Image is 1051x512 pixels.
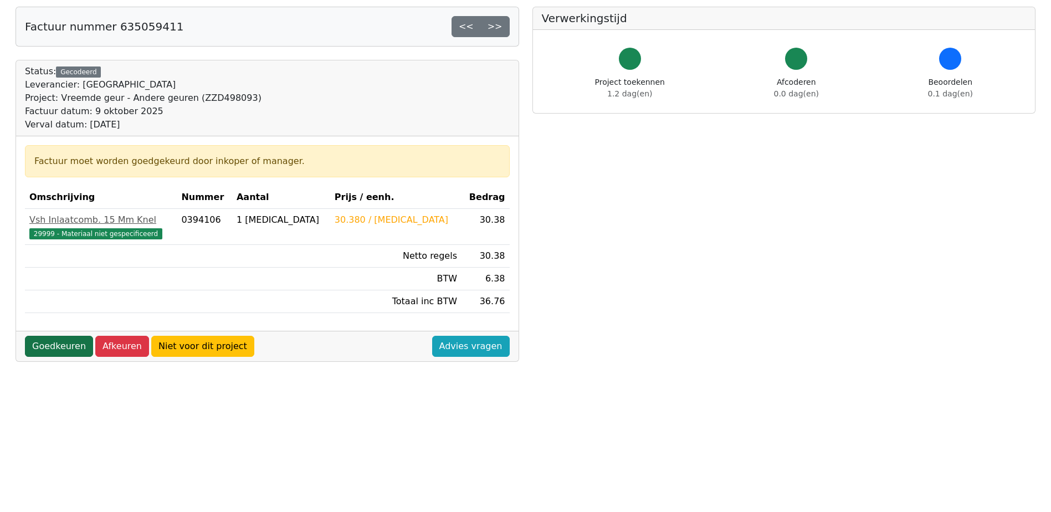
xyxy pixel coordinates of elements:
div: Status: [25,65,262,131]
div: Factuur datum: 9 oktober 2025 [25,105,262,118]
td: 0394106 [177,209,232,245]
th: Bedrag [462,186,510,209]
div: Project toekennen [595,76,665,100]
span: 29999 - Materiaal niet gespecificeerd [29,228,162,239]
div: Beoordelen [928,76,973,100]
a: Vsh Inlaatcomb. 15 Mm Knel29999 - Materiaal niet gespecificeerd [29,213,172,240]
div: Project: Vreemde geur - Andere geuren (ZZD498093) [25,91,262,105]
td: 36.76 [462,290,510,313]
td: Totaal inc BTW [330,290,462,313]
span: 1.2 dag(en) [607,89,652,98]
div: 1 [MEDICAL_DATA] [237,213,326,227]
h5: Factuur nummer 635059411 [25,20,183,33]
th: Aantal [232,186,330,209]
div: Factuur moet worden goedgekeurd door inkoper of manager. [34,155,500,168]
td: Netto regels [330,245,462,268]
td: 30.38 [462,209,510,245]
div: Verval datum: [DATE] [25,118,262,131]
div: Gecodeerd [56,66,101,78]
h5: Verwerkingstijd [542,12,1027,25]
th: Prijs / eenh. [330,186,462,209]
td: 6.38 [462,268,510,290]
div: Leverancier: [GEOGRAPHIC_DATA] [25,78,262,91]
a: Goedkeuren [25,336,93,357]
div: 30.380 / [MEDICAL_DATA] [335,213,457,227]
span: 0.0 dag(en) [774,89,819,98]
th: Omschrijving [25,186,177,209]
a: >> [480,16,510,37]
a: << [452,16,481,37]
th: Nummer [177,186,232,209]
td: 30.38 [462,245,510,268]
td: BTW [330,268,462,290]
span: 0.1 dag(en) [928,89,973,98]
div: Vsh Inlaatcomb. 15 Mm Knel [29,213,172,227]
a: Niet voor dit project [151,336,254,357]
div: Afcoderen [774,76,819,100]
a: Advies vragen [432,336,510,357]
a: Afkeuren [95,336,149,357]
